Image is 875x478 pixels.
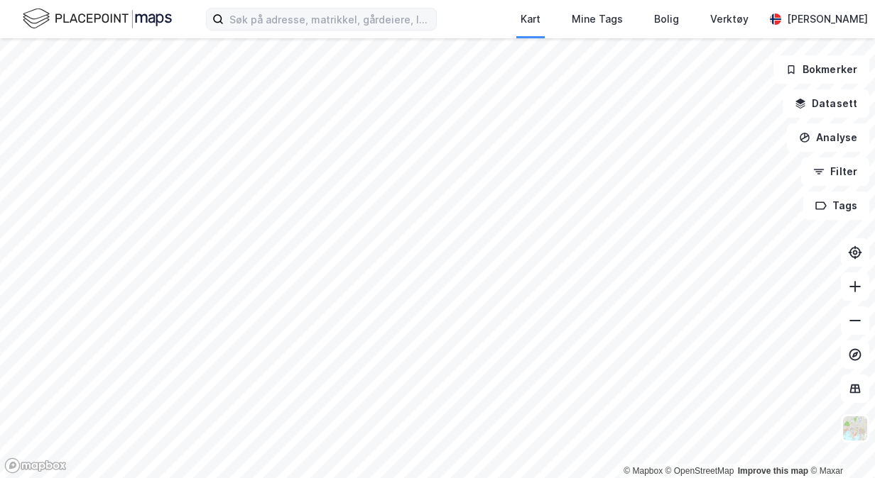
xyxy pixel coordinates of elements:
[572,11,623,28] div: Mine Tags
[665,466,734,476] a: OpenStreetMap
[773,55,869,84] button: Bokmerker
[23,6,172,31] img: logo.f888ab2527a4732fd821a326f86c7f29.svg
[654,11,679,28] div: Bolig
[710,11,749,28] div: Verktøy
[804,410,875,478] iframe: Chat Widget
[801,157,869,186] button: Filter
[624,466,663,476] a: Mapbox
[783,89,869,118] button: Datasett
[4,457,67,474] a: Mapbox homepage
[521,11,540,28] div: Kart
[787,11,868,28] div: [PERSON_NAME]
[224,9,436,30] input: Søk på adresse, matrikkel, gårdeiere, leietakere eller personer
[787,123,869,152] button: Analyse
[803,191,869,220] button: Tags
[738,466,808,476] a: Improve this map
